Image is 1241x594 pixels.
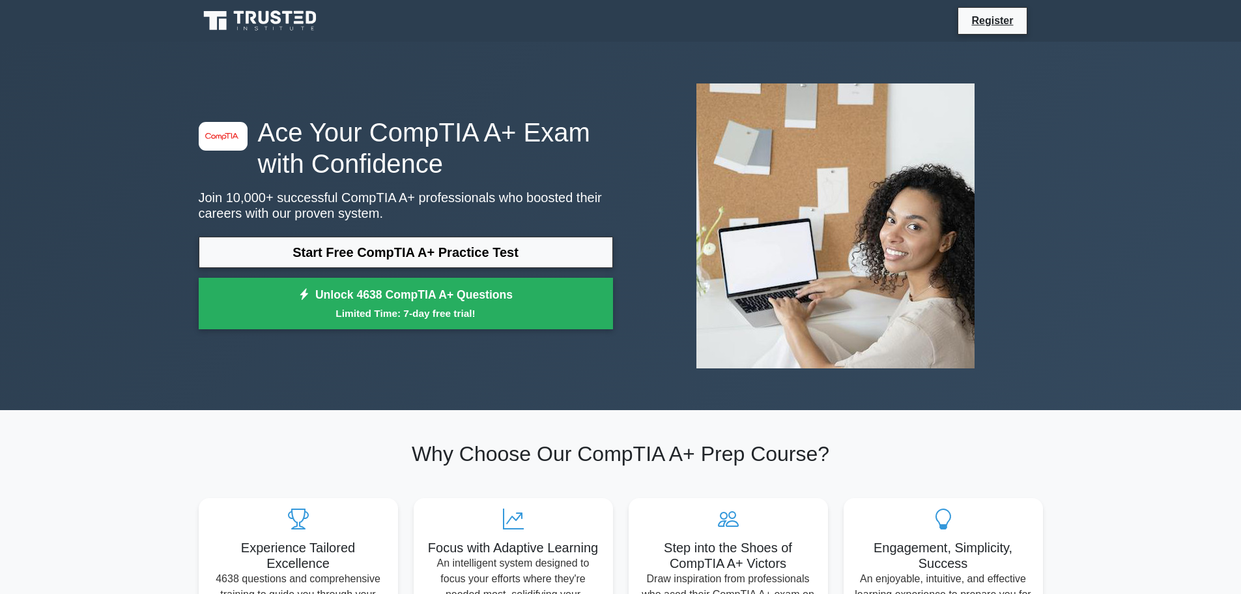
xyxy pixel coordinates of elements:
[963,12,1021,29] a: Register
[199,237,613,268] a: Start Free CompTIA A+ Practice Test
[854,540,1033,571] h5: Engagement, Simplicity, Success
[199,190,613,221] p: Join 10,000+ successful CompTIA A+ professionals who boosted their careers with our proven system.
[215,306,597,321] small: Limited Time: 7-day free trial!
[209,540,388,571] h5: Experience Tailored Excellence
[199,278,613,330] a: Unlock 4638 CompTIA A+ QuestionsLimited Time: 7-day free trial!
[199,441,1043,466] h2: Why Choose Our CompTIA A+ Prep Course?
[199,117,613,179] h1: Ace Your CompTIA A+ Exam with Confidence
[639,540,818,571] h5: Step into the Shoes of CompTIA A+ Victors
[424,540,603,556] h5: Focus with Adaptive Learning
